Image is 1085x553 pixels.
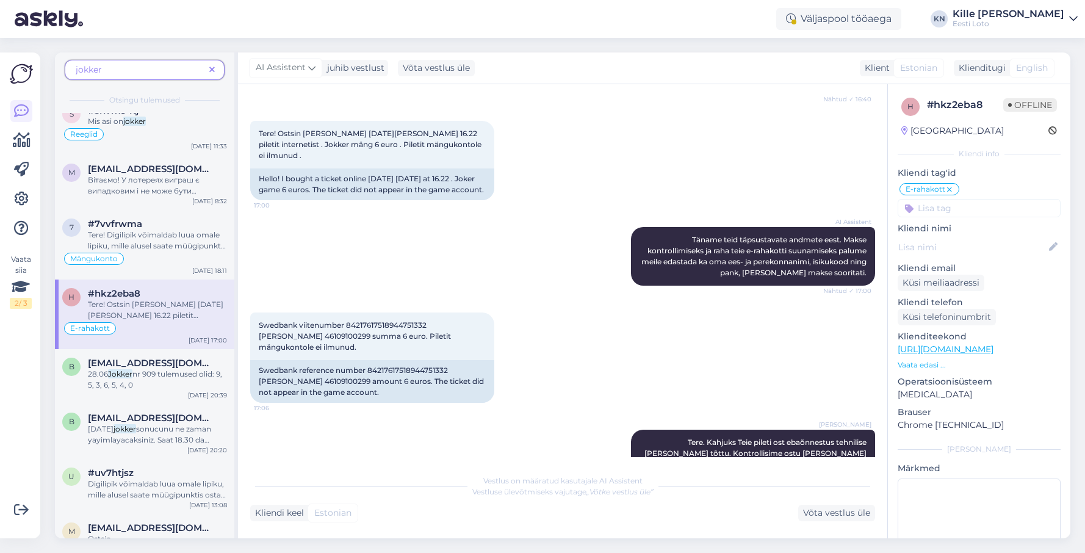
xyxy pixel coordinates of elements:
[1016,62,1048,74] span: English
[900,62,937,74] span: Estonian
[644,438,868,491] span: Tere. Kahjuks Teie pileti ost ebaõnnestus tehnilise [PERSON_NAME] tõttu. Kontrollisime ostu [PERS...
[250,507,304,519] div: Kliendi keel
[823,95,871,104] span: Nähtud ✓ 16:40
[586,487,654,496] i: „Võtke vestlus üle”
[954,62,1006,74] div: Klienditugi
[70,131,98,138] span: Reeglid
[898,222,1061,235] p: Kliendi nimi
[898,375,1061,388] p: Operatsioonisüsteem
[189,336,227,345] div: [DATE] 17:00
[823,286,871,295] span: Nähtud ✓ 17:00
[68,292,74,302] span: h
[254,201,300,210] span: 17:00
[860,62,890,74] div: Klient
[953,19,1064,29] div: Eesti Loto
[776,8,901,30] div: Väljaspool tööaega
[88,369,222,389] span: nr 909 tulemused olid: 9, 5, 3, 6, 5, 4, 0
[88,230,226,327] span: Tere! Digilipik võimaldab luua omale lipiku, mille alusel saate müügipunktis osta pileti. Lipiku ...
[68,168,75,177] span: m
[88,175,223,283] span: Вітаємо! У лотереях виграш є випадковим і не може бути гарантований. Імовірність виграшу головног...
[259,320,453,352] span: Swedbank viitenumber 84217617518944751332 [PERSON_NAME] 46109100299 summa 6 euro. Piletit mänguko...
[88,413,215,424] span: burcakkoc@hotmail.com
[88,288,140,299] span: #hkz2eba8
[898,462,1061,475] p: Märkmed
[70,255,118,262] span: Mängukonto
[88,358,215,369] span: burcakkoc@hotmail.com
[898,360,1061,370] p: Vaata edasi ...
[70,325,110,332] span: E-rahakott
[192,266,227,275] div: [DATE] 18:11
[123,117,146,126] mark: jokker
[76,64,102,75] span: jokker
[188,391,227,400] div: [DATE] 20:39
[189,501,227,510] div: [DATE] 13:08
[819,420,871,429] span: [PERSON_NAME]
[69,362,74,371] span: b
[898,330,1061,343] p: Klienditeekond
[68,472,74,481] span: u
[641,235,868,277] span: Täname teid täpsustavate andmete eest. Makse kontrollimiseks ja raha teie e-rahakotti suunamiseks...
[898,262,1061,275] p: Kliendi email
[88,468,134,479] span: #uv7htjsz
[931,10,948,27] div: KN
[898,148,1061,159] div: Kliendi info
[898,419,1061,432] p: Chrome [TECHNICAL_ID]
[88,424,114,433] span: [DATE]
[398,60,475,76] div: Võta vestlus üle
[68,527,75,536] span: m
[898,167,1061,179] p: Kliendi tag'id
[88,369,108,378] span: 28.06
[88,164,215,175] span: mikolakovalcuk150@gmail.com
[898,388,1061,401] p: [MEDICAL_DATA]
[898,344,993,355] a: [URL][DOMAIN_NAME]
[88,522,215,533] span: marve10@hot.ee
[898,444,1061,455] div: [PERSON_NAME]
[901,125,1004,137] div: [GEOGRAPHIC_DATA]
[254,403,300,413] span: 17:06
[88,424,211,466] span: sonucunu ne zaman yayimlayacaksiniz. Saat 18.30 da sonuc belli oldu ama hala yayinlamadiniz
[906,186,945,193] span: E-rahakott
[10,62,33,85] img: Askly Logo
[826,217,871,226] span: AI Assistent
[322,62,384,74] div: juhib vestlust
[953,9,1064,19] div: Kille [PERSON_NAME]
[10,254,32,309] div: Vaata siia
[70,223,74,232] span: 7
[898,275,984,291] div: Küsi meiliaadressi
[187,446,227,455] div: [DATE] 20:20
[898,309,996,325] div: Küsi telefoninumbrit
[109,95,180,106] span: Otsingu tulemused
[898,296,1061,309] p: Kliendi telefon
[898,406,1061,419] p: Brauser
[907,102,914,111] span: h
[108,369,132,378] mark: Jokker
[314,507,351,519] span: Estonian
[192,197,227,206] div: [DATE] 8:32
[953,9,1078,29] a: Kille [PERSON_NAME]Eesti Loto
[259,129,483,160] span: Tere! Ostsin [PERSON_NAME] [DATE][PERSON_NAME] 16.22 piletit internetist . Jokker mäng 6 euro . P...
[798,505,875,521] div: Võta vestlus üle
[70,109,74,118] span: s
[250,360,494,403] div: Swedbank reference number 84217617518944751332 [PERSON_NAME] 46109100299 amount 6 euros. The tick...
[114,424,136,433] mark: jokker
[88,300,223,331] span: Tere! Ostsin [PERSON_NAME] [DATE][PERSON_NAME] 16.22 piletit internetist .
[256,61,306,74] span: AI Assistent
[927,98,1003,112] div: # hkz2eba8
[250,168,494,200] div: Hello! I bought a ticket online [DATE] [DATE] at 16.22 . Joker game 6 euros. The ticket did not a...
[88,219,142,230] span: #7vvfrwma
[472,487,654,496] span: Vestluse ülevõtmiseks vajutage
[69,417,74,426] span: b
[88,117,123,126] span: Mis asi on
[898,240,1047,254] input: Lisa nimi
[191,142,227,151] div: [DATE] 11:33
[898,199,1061,217] input: Lisa tag
[1003,98,1057,112] span: Offline
[483,476,643,485] span: Vestlus on määratud kasutajale AI Assistent
[10,298,32,309] div: 2 / 3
